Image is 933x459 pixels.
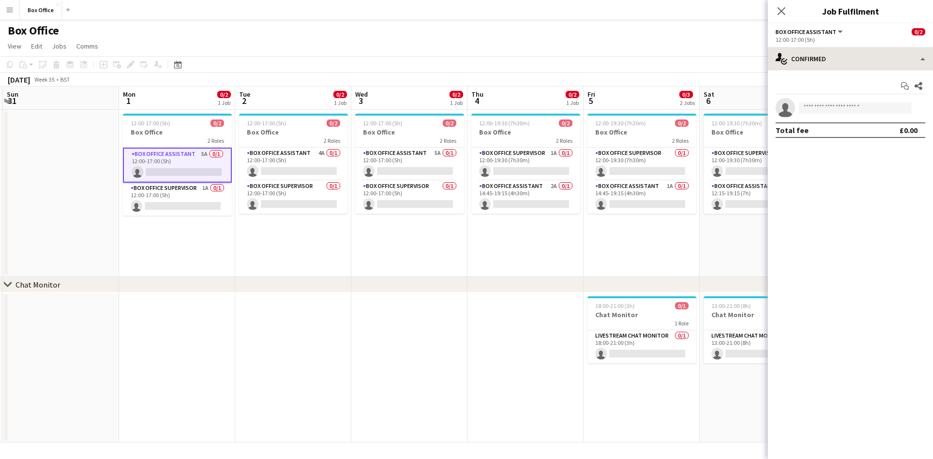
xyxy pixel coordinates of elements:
h3: Job Fulfilment [768,5,933,17]
a: Edit [27,40,46,52]
app-card-role: Box Office Assistant5A0/112:00-17:00 (5h) [355,148,464,181]
app-card-role: Box Office Assistant5A0/112:00-17:00 (5h) [123,148,232,183]
app-card-role: Box Office Assistant1A0/114:45-19:15 (4h30m) [587,181,696,214]
span: Box Office Assistant [776,28,836,35]
span: Edit [31,42,42,51]
span: 0/2 [333,91,347,98]
span: 3 [354,95,368,106]
h3: Chat Monitor [587,310,696,319]
span: 0/2 [559,119,572,127]
span: 18:00-21:00 (3h) [595,302,635,309]
span: 1 [121,95,136,106]
app-card-role: Box Office Supervisor0/112:00-19:30 (7h30m) [704,148,812,181]
app-card-role: Livestream Chat Monitor0/113:00-21:00 (8h) [704,330,812,363]
h3: Box Office [704,128,812,136]
span: 0/2 [566,91,579,98]
a: Comms [72,40,102,52]
span: Comms [76,42,98,51]
div: 12:00-17:00 (5h) [776,36,925,43]
span: 0/2 [675,119,689,127]
app-job-card: 12:00-17:00 (5h)0/2Box Office2 RolesBox Office Assistant4A0/112:00-17:00 (5h) Box Office Supervis... [239,114,348,214]
span: 13:00-21:00 (8h) [711,302,751,309]
span: Tue [239,90,250,99]
span: 0/2 [449,91,463,98]
span: 2 Roles [324,137,340,144]
h3: Chat Monitor [704,310,812,319]
app-job-card: 13:00-21:00 (8h)0/1Chat Monitor1 RoleLivestream Chat Monitor0/113:00-21:00 (8h) [704,296,812,363]
div: 1 Job [566,99,579,106]
span: 0/2 [912,28,925,35]
button: Box Office [20,0,62,19]
button: Box Office Assistant [776,28,844,35]
span: 4 [470,95,484,106]
app-card-role: Box Office Supervisor0/112:00-17:00 (5h) [239,181,348,214]
span: Sat [704,90,714,99]
span: 2 Roles [672,137,689,144]
app-job-card: 12:00-19:30 (7h30m)0/2Box Office2 RolesBox Office Supervisor1A0/112:00-19:30 (7h30m) Box Office A... [471,114,580,214]
app-card-role: Box Office Supervisor1A0/112:00-17:00 (5h) [123,183,232,216]
h3: Box Office [355,128,464,136]
app-job-card: 12:00-17:00 (5h)0/2Box Office2 RolesBox Office Assistant5A0/112:00-17:00 (5h) Box Office Supervis... [123,114,232,216]
span: 0/2 [443,119,456,127]
span: 2 [238,95,250,106]
span: Wed [355,90,368,99]
span: 2 Roles [207,137,224,144]
div: Chat Monitor [16,280,60,289]
span: 0/3 [679,91,693,98]
div: Confirmed [768,47,933,70]
a: View [4,40,25,52]
div: £0.00 [899,125,917,135]
span: 31 [5,95,18,106]
span: 6 [702,95,714,106]
h3: Box Office [471,128,580,136]
span: 0/2 [217,91,231,98]
span: Fri [587,90,595,99]
div: 1 Job [450,99,463,106]
div: [DATE] [8,75,30,85]
app-card-role: Box Office Supervisor0/112:00-19:30 (7h30m) [587,148,696,181]
div: BST [60,76,70,83]
h1: Box Office [8,23,59,38]
app-job-card: 18:00-21:00 (3h)0/1Chat Monitor1 RoleLivestream Chat Monitor0/118:00-21:00 (3h) [587,296,696,363]
span: Thu [471,90,484,99]
span: 12:00-17:00 (5h) [363,119,402,127]
div: 2 Jobs [680,99,695,106]
span: 12:00-17:00 (5h) [247,119,286,127]
span: Jobs [52,42,67,51]
span: Mon [123,90,136,99]
div: Total fee [776,125,809,135]
span: 2 Roles [556,137,572,144]
h3: Box Office [123,128,232,136]
span: 12:00-19:30 (7h30m) [479,119,530,127]
div: 1 Job [218,99,230,106]
div: 1 Job [334,99,346,106]
a: Jobs [48,40,70,52]
span: 0/1 [675,302,689,309]
app-card-role: Livestream Chat Monitor0/118:00-21:00 (3h) [587,330,696,363]
app-job-card: 12:00-19:30 (7h30m)0/2Box Office2 RolesBox Office Supervisor0/112:00-19:30 (7h30m) Box Office Ass... [587,114,696,214]
app-job-card: 12:00-19:30 (7h30m)0/2Box Office2 RolesBox Office Supervisor0/112:00-19:30 (7h30m) Box Office Ass... [704,114,812,214]
app-card-role: Box Office Assistant4A0/112:00-17:00 (5h) [239,148,348,181]
span: Week 35 [32,76,56,83]
span: 12:00-19:30 (7h30m) [711,119,762,127]
app-card-role: Box Office Assistant3A0/112:15-19:15 (7h) [704,181,812,214]
app-job-card: 12:00-17:00 (5h)0/2Box Office2 RolesBox Office Assistant5A0/112:00-17:00 (5h) Box Office Supervis... [355,114,464,214]
h3: Box Office [239,128,348,136]
span: 0/2 [327,119,340,127]
span: 0/2 [210,119,224,127]
app-card-role: Box Office Supervisor1A0/112:00-19:30 (7h30m) [471,148,580,181]
app-card-role: Box Office Assistant2A0/114:45-19:15 (4h30m) [471,181,580,214]
span: 1 Role [674,320,689,327]
span: 5 [586,95,595,106]
span: 2 Roles [440,137,456,144]
span: 12:00-17:00 (5h) [131,119,170,127]
span: Sun [7,90,18,99]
